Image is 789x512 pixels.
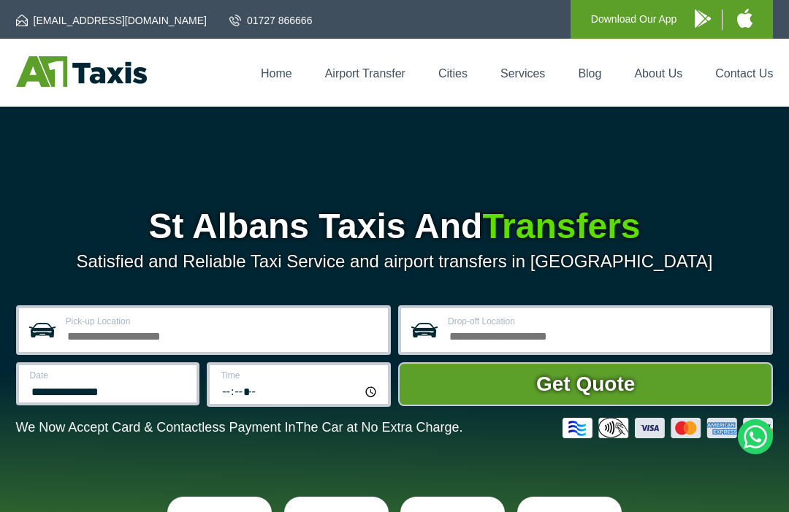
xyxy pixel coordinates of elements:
[438,67,468,80] a: Cities
[695,9,711,28] img: A1 Taxis Android App
[737,9,752,28] img: A1 Taxis iPhone App
[448,317,761,326] label: Drop-off Location
[634,67,682,80] a: About Us
[16,56,147,87] img: A1 Taxis St Albans LTD
[578,67,601,80] a: Blog
[30,371,188,380] label: Date
[398,362,773,406] button: Get Quote
[325,67,405,80] a: Airport Transfer
[261,67,292,80] a: Home
[16,209,774,244] h1: St Albans Taxis And
[563,418,773,438] img: Credit And Debit Cards
[16,13,207,28] a: [EMAIL_ADDRESS][DOMAIN_NAME]
[500,67,545,80] a: Services
[715,67,773,80] a: Contact Us
[66,317,379,326] label: Pick-up Location
[221,371,379,380] label: Time
[295,420,462,435] span: The Car at No Extra Charge.
[16,251,774,272] p: Satisfied and Reliable Taxi Service and airport transfers in [GEOGRAPHIC_DATA]
[229,13,313,28] a: 01727 866666
[591,10,677,28] p: Download Our App
[16,420,463,435] p: We Now Accept Card & Contactless Payment In
[482,207,640,245] span: Transfers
